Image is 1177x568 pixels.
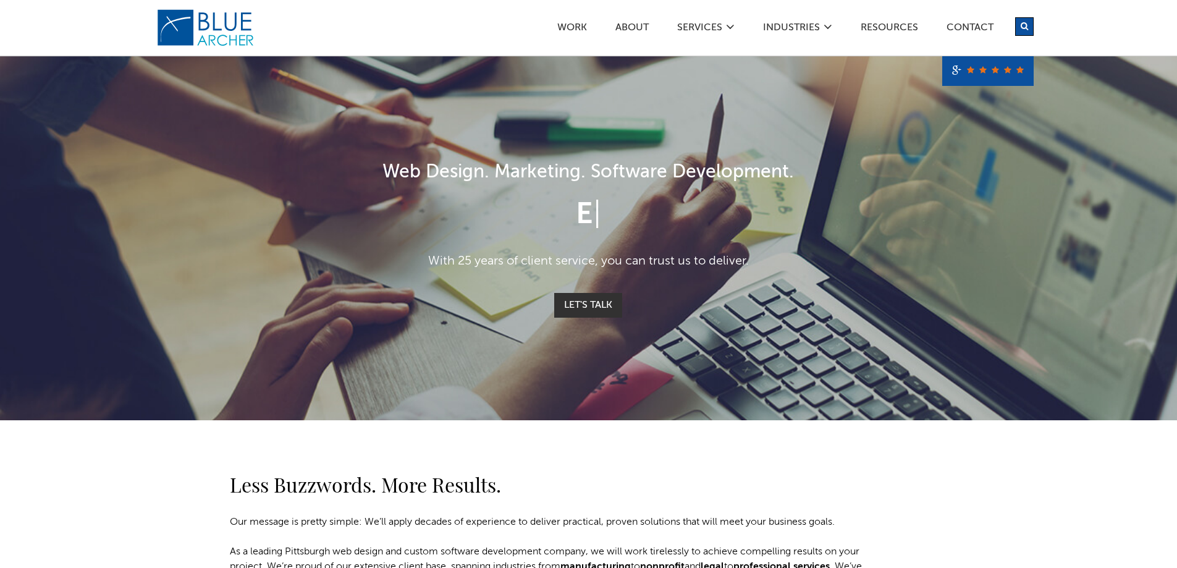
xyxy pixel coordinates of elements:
h2: Less Buzzwords. More Results. [230,470,872,499]
a: ABOUT [615,23,649,36]
a: SERVICES [677,23,723,36]
a: Resources [860,23,919,36]
a: Industries [762,23,821,36]
a: Work [557,23,588,36]
p: Our message is pretty simple: We’ll apply decades of experience to deliver practical, proven solu... [230,515,872,530]
a: Contact [946,23,994,36]
h1: Web Design. Marketing. Software Development. [230,159,947,187]
img: Blue Archer Logo [156,9,255,47]
a: Let's Talk [554,293,622,318]
span: E [576,200,593,230]
p: With 25 years of client service, you can trust us to deliver. [230,252,947,271]
span: | [593,200,601,230]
